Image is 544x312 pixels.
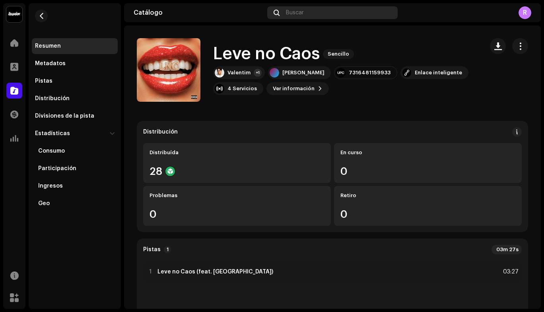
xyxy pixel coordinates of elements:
[35,95,70,102] div: Distribución
[38,165,76,172] div: Participación
[35,60,66,67] div: Metadatos
[35,130,70,137] div: Estadísticas
[35,113,94,119] div: Divisiones de la pista
[213,45,320,63] h1: Leve no Caos
[323,49,354,59] span: Sencillo
[32,196,118,211] re-m-nav-item: Geo
[273,81,315,97] span: Ver información
[32,73,118,89] re-m-nav-item: Pistas
[143,129,178,135] div: Distribución
[254,69,262,77] div: +1
[32,38,118,54] re-m-nav-item: Resumen
[32,143,118,159] re-m-nav-item: Consumo
[340,192,515,199] div: Retiro
[266,82,329,95] button: Ver información
[215,68,224,78] img: 06139c1a-1e3c-4e99-962f-70ef840b4685
[32,178,118,194] re-m-nav-item: Ingresos
[35,78,52,84] div: Pistas
[157,269,273,275] strong: Leve no Caos (feat. [GEOGRAPHIC_DATA])
[492,245,522,254] div: 03m 27s
[150,192,324,199] div: Problemas
[32,91,118,107] re-m-nav-item: Distribución
[501,267,519,277] div: 03:27
[519,6,531,19] div: R
[227,70,251,76] div: Valentim
[143,246,161,253] strong: Pistas
[164,246,171,253] p-badge: 1
[32,108,118,124] re-m-nav-item: Divisiones de la pista
[150,149,324,156] div: Distribuída
[227,85,257,92] div: 4 Servicios
[32,56,118,72] re-m-nav-item: Metadatos
[38,148,65,154] div: Consumo
[349,70,391,76] div: 7316481159933
[32,161,118,176] re-m-nav-item: Participación
[38,200,50,207] div: Geo
[415,70,462,76] div: Enlace inteligente
[282,70,324,76] div: [PERSON_NAME]
[340,149,515,156] div: En curso
[286,10,304,16] span: Buscar
[6,6,22,22] img: 10370c6a-d0e2-4592-b8a2-38f444b0ca44
[35,43,61,49] div: Resumen
[32,126,118,211] re-m-nav-dropdown: Estadísticas
[38,183,63,189] div: Ingresos
[134,10,264,16] div: Catálogo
